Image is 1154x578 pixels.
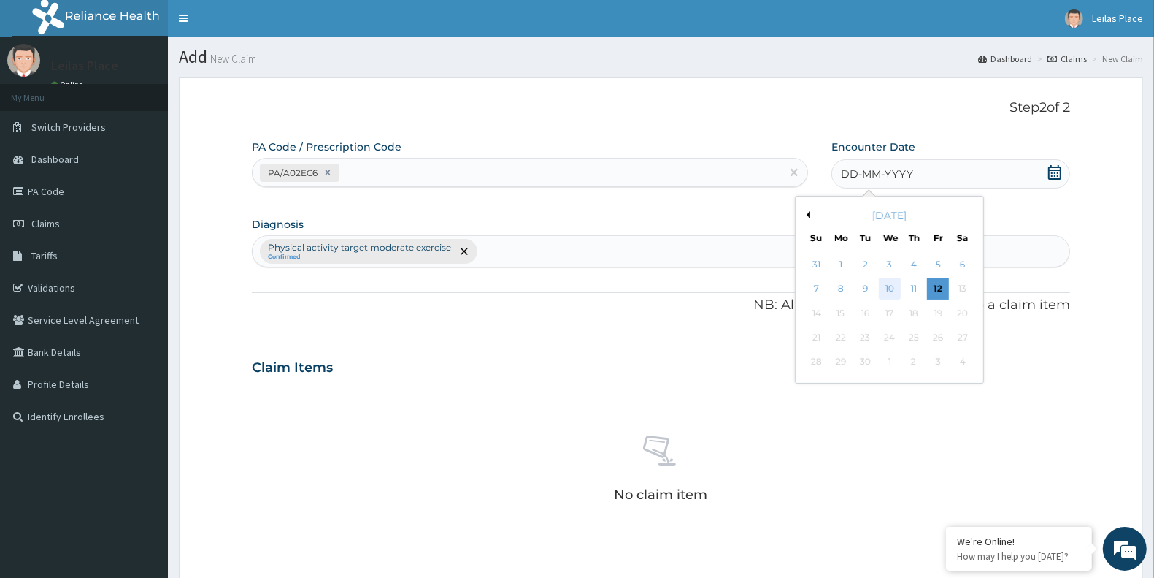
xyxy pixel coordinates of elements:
[31,249,58,262] span: Tariffs
[806,254,828,275] div: Choose Sunday, August 31st, 2025
[928,278,950,300] div: Choose Friday, September 12th, 2025
[830,351,852,373] div: Not available Monday, September 29th, 2025
[952,303,974,324] div: Not available Saturday, September 20th, 2025
[76,82,245,101] div: Chat with us now
[879,351,901,373] div: Not available Wednesday, October 1st, 2025
[264,164,320,181] div: PA/A02EC6
[855,303,877,324] div: Not available Tuesday, September 16th, 2025
[879,303,901,324] div: Not available Wednesday, September 17th, 2025
[804,253,974,375] div: month 2025-09
[855,278,877,300] div: Choose Tuesday, September 9th, 2025
[830,303,852,324] div: Not available Monday, September 15th, 2025
[1047,53,1087,65] a: Claims
[879,254,901,275] div: Choose Wednesday, September 3rd, 2025
[810,232,823,244] div: Su
[806,278,828,300] div: Choose Sunday, September 7th, 2025
[859,232,872,244] div: Tu
[883,232,896,244] div: We
[957,535,1081,548] div: We're Online!
[903,278,925,300] div: Choose Thursday, September 11th, 2025
[928,327,950,349] div: Not available Friday, September 26th, 2025
[903,351,925,373] div: Not available Thursday, October 2nd, 2025
[85,184,201,332] span: We're online!
[252,217,304,232] label: Diagnosis
[7,399,278,450] textarea: Type your message and hit 'Enter'
[879,327,901,349] div: Not available Wednesday, September 24th, 2025
[952,351,974,373] div: Not available Saturday, October 4th, 2025
[855,327,877,349] div: Not available Tuesday, September 23rd, 2025
[830,254,852,275] div: Choose Monday, September 1st, 2025
[855,254,877,275] div: Choose Tuesday, September 2nd, 2025
[1065,9,1083,28] img: User Image
[239,7,274,42] div: Minimize live chat window
[252,360,333,376] h3: Claim Items
[801,208,977,223] div: [DATE]
[903,254,925,275] div: Choose Thursday, September 4th, 2025
[928,351,950,373] div: Not available Friday, October 3rd, 2025
[932,232,945,244] div: Fr
[928,254,950,275] div: Choose Friday, September 5th, 2025
[830,327,852,349] div: Not available Monday, September 22nd, 2025
[252,100,1070,116] p: Step 2 of 2
[957,232,969,244] div: Sa
[31,153,79,166] span: Dashboard
[855,351,877,373] div: Not available Tuesday, September 30th, 2025
[7,44,40,77] img: User Image
[252,140,401,154] label: PA Code / Prescription Code
[978,53,1032,65] a: Dashboard
[841,167,913,181] span: DD-MM-YYYY
[834,232,847,244] div: Mo
[903,327,925,349] div: Not available Thursday, September 25th, 2025
[831,140,915,154] label: Encounter Date
[952,254,974,275] div: Choose Saturday, September 6th, 2025
[952,278,974,300] div: Not available Saturday, September 13th, 2025
[806,327,828,349] div: Not available Sunday, September 21st, 2025
[952,327,974,349] div: Not available Saturday, September 27th, 2025
[1088,53,1143,65] li: New Claim
[27,73,59,110] img: d_794563401_company_1708531726252_794563401
[928,303,950,324] div: Not available Friday, September 19th, 2025
[957,550,1081,563] p: How may I help you today?
[614,487,707,502] p: No claim item
[179,47,1143,66] h1: Add
[31,121,106,134] span: Switch Providers
[1092,12,1143,25] span: Leilas Place
[908,232,920,244] div: Th
[51,59,118,72] p: Leilas Place
[903,303,925,324] div: Not available Thursday, September 18th, 2025
[803,211,810,218] button: Previous Month
[51,80,86,90] a: Online
[806,303,828,324] div: Not available Sunday, September 14th, 2025
[31,217,60,230] span: Claims
[830,278,852,300] div: Choose Monday, September 8th, 2025
[252,296,1070,315] p: NB: All diagnosis must be linked to a claim item
[207,53,256,64] small: New Claim
[879,278,901,300] div: Choose Wednesday, September 10th, 2025
[806,351,828,373] div: Not available Sunday, September 28th, 2025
